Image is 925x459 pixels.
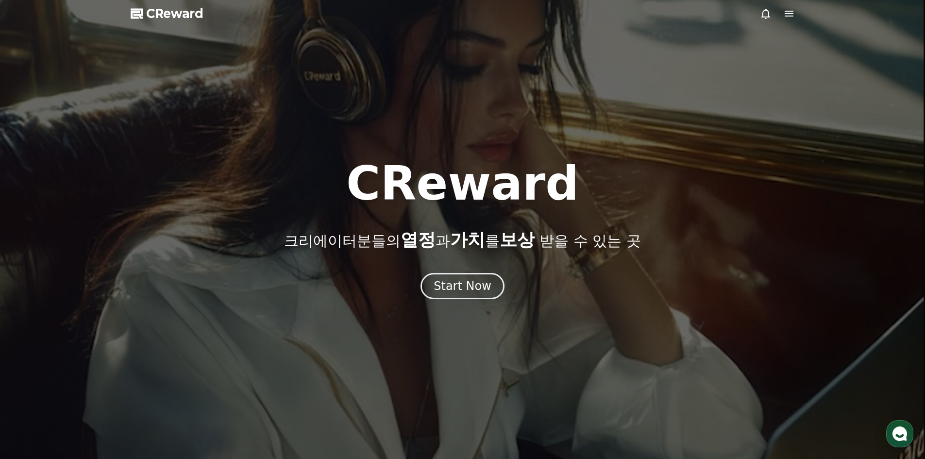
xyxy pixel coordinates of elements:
div: Start Now [434,278,491,294]
span: 가치 [450,230,485,250]
span: 열정 [401,230,436,250]
p: 크리에이터분들의 과 를 받을 수 있는 곳 [284,230,640,250]
a: Start Now [420,283,505,292]
span: 보상 [500,230,535,250]
h1: CReward [346,160,579,207]
button: Start Now [420,273,505,299]
a: CReward [131,6,203,21]
span: CReward [146,6,203,21]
